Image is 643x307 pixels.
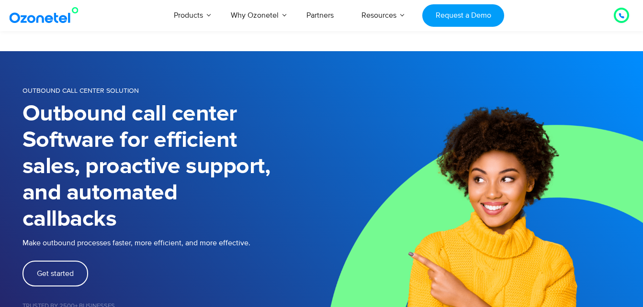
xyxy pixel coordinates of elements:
span: OUTBOUND CALL CENTER SOLUTION [23,87,139,95]
p: Make outbound processes faster, more efficient, and more effective. [23,237,322,249]
h1: Outbound call center Software for efficient sales, proactive support, and automated callbacks [23,101,322,232]
span: Get started [37,270,74,277]
a: Get started [23,261,88,286]
a: Request a Demo [422,4,504,27]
